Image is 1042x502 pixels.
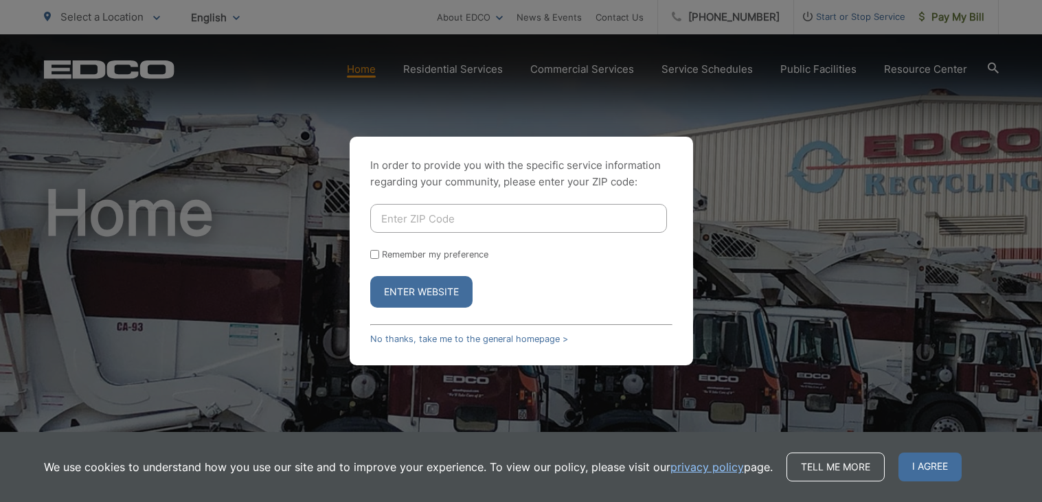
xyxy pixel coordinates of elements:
[370,157,672,190] p: In order to provide you with the specific service information regarding your community, please en...
[44,459,773,475] p: We use cookies to understand how you use our site and to improve your experience. To view our pol...
[370,204,667,233] input: Enter ZIP Code
[370,276,473,308] button: Enter Website
[670,459,744,475] a: privacy policy
[382,249,488,260] label: Remember my preference
[786,453,885,481] a: Tell me more
[898,453,962,481] span: I agree
[370,334,568,344] a: No thanks, take me to the general homepage >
